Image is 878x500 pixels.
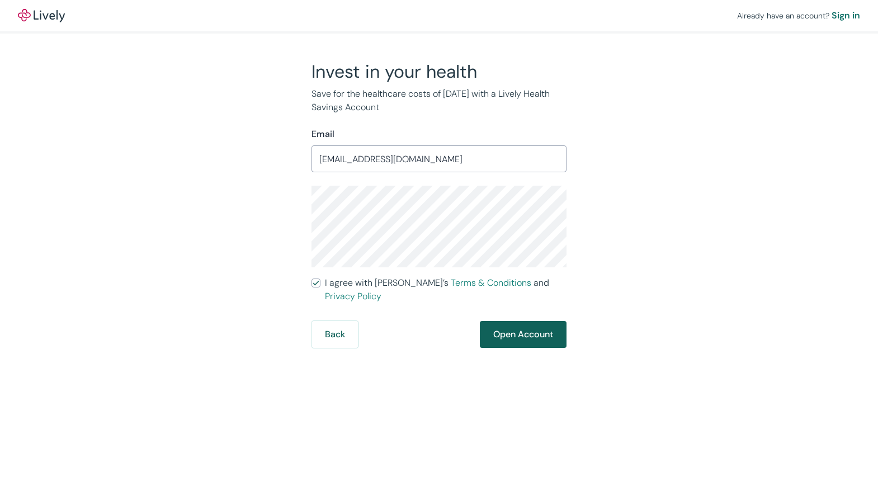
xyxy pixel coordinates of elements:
[311,87,567,114] p: Save for the healthcare costs of [DATE] with a Lively Health Savings Account
[480,321,567,348] button: Open Account
[311,60,567,83] h2: Invest in your health
[325,290,381,302] a: Privacy Policy
[451,277,531,289] a: Terms & Conditions
[18,9,65,22] img: Lively
[311,321,358,348] button: Back
[18,9,65,22] a: LivelyLively
[832,9,860,22] a: Sign in
[311,128,334,141] label: Email
[737,9,860,22] div: Already have an account?
[325,276,567,303] span: I agree with [PERSON_NAME]’s and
